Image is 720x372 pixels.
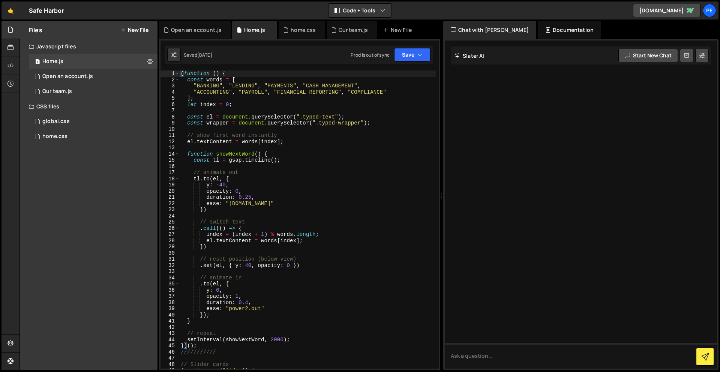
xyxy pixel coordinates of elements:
div: 37 [160,293,180,300]
div: Open an account.js [171,26,222,34]
div: 40 [160,312,180,318]
div: Prod is out of sync [351,52,390,58]
div: 16385/45146.css [29,129,157,144]
div: Documentation [538,21,601,39]
a: 🤙 [1,1,20,19]
div: 33 [160,268,180,275]
div: 36 [160,287,180,294]
div: 41 [160,318,180,324]
div: 14 [160,151,180,157]
div: 16 [160,163,180,170]
div: 25 [160,219,180,225]
div: CSS files [20,99,157,114]
div: 34 [160,275,180,281]
div: 10 [160,126,180,133]
div: Our team.js [339,26,368,34]
div: 16385/45046.js [29,84,157,99]
div: Javascript files [20,39,157,54]
div: 39 [160,306,180,312]
h2: Files [29,26,42,34]
a: Pe [703,4,716,17]
div: 26 [160,225,180,232]
div: 1 [160,70,180,77]
div: 35 [160,281,180,287]
div: 46 [160,349,180,355]
button: Code + Tools [328,4,391,17]
div: 9 [160,120,180,126]
div: 30 [160,250,180,256]
div: 23 [160,207,180,213]
div: 4 [160,89,180,96]
div: Our team.js [42,88,72,95]
div: Open an account.js [29,69,157,84]
div: 47 [160,355,180,361]
div: Home.js [42,58,63,65]
div: Saved [184,52,212,58]
div: 16385/45328.css [29,114,157,129]
div: Open an account.js [42,73,93,80]
div: 12 [160,139,180,145]
div: 20 [160,188,180,195]
div: 43 [160,330,180,337]
div: home.css [291,26,316,34]
div: 21 [160,194,180,201]
a: [DOMAIN_NAME] [633,4,700,17]
div: 8 [160,114,180,120]
h2: Slater AI [454,52,484,59]
div: 22 [160,201,180,207]
div: 42 [160,324,180,331]
div: New File [383,26,414,34]
div: 7 [160,108,180,114]
div: 31 [160,256,180,262]
button: Save [394,48,430,61]
div: 38 [160,300,180,306]
span: 1 [35,59,40,65]
div: 18 [160,176,180,182]
div: 32 [160,262,180,269]
div: 45 [160,343,180,349]
div: 5 [160,95,180,102]
div: 3 [160,83,180,89]
div: Chat with [PERSON_NAME] [443,21,536,39]
div: 19 [160,182,180,188]
div: Home.js [244,26,265,34]
div: 17 [160,169,180,176]
button: Start new chat [618,49,678,62]
div: 27 [160,231,180,238]
div: 28 [160,238,180,244]
div: 15 [160,157,180,163]
button: New File [120,27,148,33]
div: home.css [42,133,67,140]
div: 2 [160,77,180,83]
div: 44 [160,337,180,343]
div: 16385/44326.js [29,54,157,69]
div: Safe Harbor [29,6,64,15]
div: 29 [160,244,180,250]
div: [DATE] [197,52,212,58]
div: 13 [160,145,180,151]
div: global.css [42,118,70,125]
div: 48 [160,361,180,368]
div: 6 [160,102,180,108]
div: 24 [160,213,180,219]
div: 11 [160,132,180,139]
